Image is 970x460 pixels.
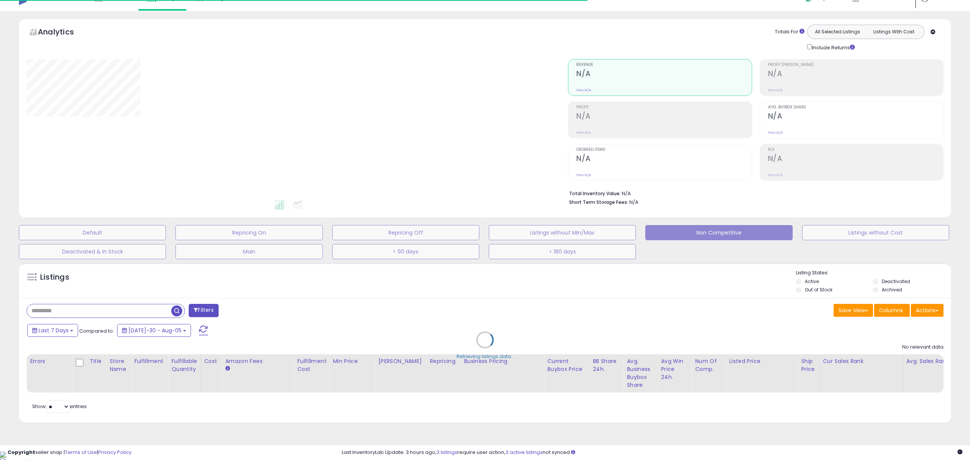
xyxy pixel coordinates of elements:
span: N/A [629,199,638,206]
h2: N/A [768,154,943,164]
button: Listings without Cost [802,225,949,240]
div: Retrieving listings data.. [457,353,513,360]
h2: N/A [576,154,751,164]
span: Profit [PERSON_NAME] [768,63,943,67]
span: Profit [576,105,751,110]
h5: Analytics [38,27,89,39]
button: Listings without Min/Max [489,225,636,240]
span: Revenue [576,63,751,67]
div: Totals For [775,28,804,36]
button: Default [19,225,166,240]
button: > 180 days [489,244,636,259]
b: Total Inventory Value: [569,190,621,197]
li: N/A [569,188,938,197]
button: > 90 days [332,244,479,259]
button: All Selected Listings [809,27,866,37]
span: Ordered Items [576,148,751,152]
b: Short Term Storage Fees: [569,199,628,205]
h2: N/A [768,69,943,80]
small: Prev: N/A [576,88,591,92]
button: Deactivated & In Stock [19,244,166,259]
button: Non Competitive [645,225,792,240]
button: Repricing Off [332,225,479,240]
small: Prev: N/A [576,130,591,135]
h2: N/A [768,112,943,122]
small: Prev: N/A [576,173,591,177]
button: Main [175,244,322,259]
span: ROI [768,148,943,152]
h2: N/A [576,69,751,80]
h2: N/A [576,112,751,122]
small: Prev: N/A [768,173,783,177]
button: Repricing On [175,225,322,240]
div: Include Returns [801,43,864,52]
span: Avg. Buybox Share [768,105,943,110]
small: Prev: N/A [768,130,783,135]
small: Prev: N/A [768,88,783,92]
button: Listings With Cost [865,27,922,37]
